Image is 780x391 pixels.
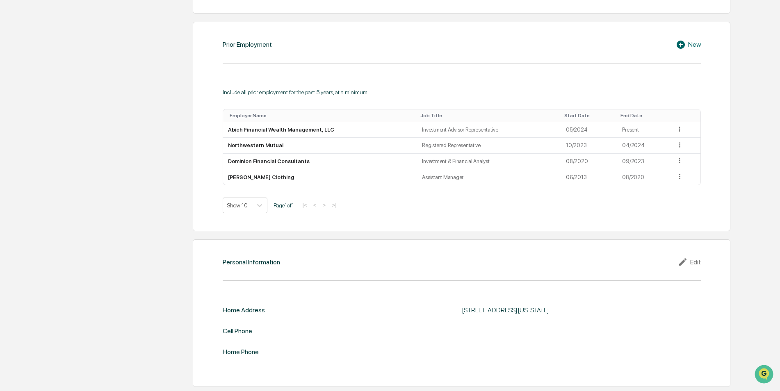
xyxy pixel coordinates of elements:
img: 1746055101610-c473b297-6a78-478c-a979-82029cc54cd1 [8,63,23,77]
div: New [676,40,701,50]
span: Page 1 of 1 [274,202,294,209]
span: Attestations [68,103,102,111]
td: Investment & Financial Analyst [417,154,561,170]
div: 🖐️ [8,104,15,111]
div: Toggle SortBy [420,113,558,118]
td: Registered Representative [417,138,561,154]
div: Prior Employment [223,41,272,48]
iframe: Open customer support [754,364,776,386]
td: Abich Financial Wealth Management, LLC [223,122,417,138]
div: Edit [678,257,701,267]
button: > [320,202,328,209]
p: How can we help? [8,17,149,30]
div: Cell Phone [223,327,252,335]
button: Start new chat [139,65,149,75]
div: Start new chat [28,63,135,71]
div: We're available if you need us! [28,71,104,77]
a: 🗄️Attestations [56,100,105,115]
td: 08/2020 [617,169,671,185]
div: 🔎 [8,120,15,126]
span: Data Lookup [16,119,52,127]
td: Assistant Manager [417,169,561,185]
td: [PERSON_NAME] Clothing [223,169,417,185]
div: Include all prior employment for the past 5 years, at a minimum. [223,89,701,95]
div: Personal Information [223,258,280,266]
a: Powered byPylon [58,139,99,145]
td: 04/2024 [617,138,671,154]
td: 06/2013 [561,169,617,185]
div: Toggle SortBy [564,113,614,118]
td: Investment Advisor Representative [417,122,561,138]
td: Dominion Financial Consultants [223,154,417,170]
button: |< [300,202,310,209]
td: Northwestern Mutual [223,138,417,154]
div: Home Address [223,306,265,314]
td: 08/2020 [561,154,617,170]
td: Present [617,122,671,138]
div: Toggle SortBy [677,113,697,118]
div: Toggle SortBy [230,113,414,118]
td: 09/2023 [617,154,671,170]
button: < [311,202,319,209]
td: 05/2024 [561,122,617,138]
a: 🖐️Preclearance [5,100,56,115]
div: Home Phone [223,348,259,356]
td: 10/2023 [561,138,617,154]
span: Pylon [82,139,99,145]
a: 🔎Data Lookup [5,116,55,130]
div: Toggle SortBy [620,113,668,118]
div: 🗄️ [59,104,66,111]
span: Preclearance [16,103,53,111]
button: >| [329,202,339,209]
div: [STREET_ADDRESS][US_STATE] [462,306,667,314]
